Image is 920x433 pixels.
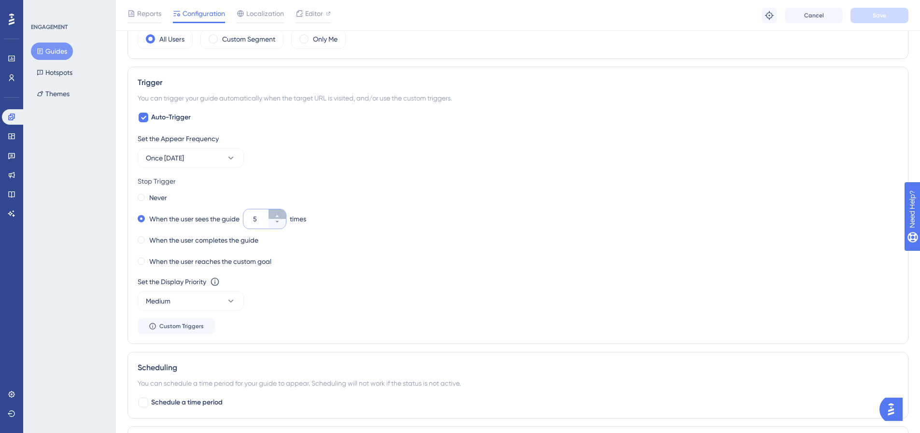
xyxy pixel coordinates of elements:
div: Set the Appear Frequency [138,133,898,144]
button: Save [850,8,908,23]
label: Only Me [313,33,338,45]
label: When the user completes the guide [149,234,258,246]
button: Guides [31,43,73,60]
div: Stop Trigger [138,175,898,187]
span: Once [DATE] [146,152,184,164]
label: Never [149,192,167,203]
label: When the user reaches the custom goal [149,256,271,267]
div: times [290,213,306,225]
span: Custom Triggers [159,322,204,330]
div: Scheduling [138,362,898,374]
span: Localization [246,8,284,19]
div: Set the Display Priority [138,276,206,288]
button: Themes [31,85,75,102]
span: Editor [305,8,323,19]
div: Trigger [138,77,898,88]
label: All Users [159,33,184,45]
span: Cancel [804,12,824,19]
button: Cancel [785,8,843,23]
span: Reports [137,8,161,19]
label: When the user sees the guide [149,213,240,225]
div: You can trigger your guide automatically when the target URL is visited, and/or use the custom tr... [138,92,898,104]
button: Medium [138,291,244,311]
button: Once [DATE] [138,148,244,168]
div: You can schedule a time period for your guide to appear. Scheduling will not work if the status i... [138,377,898,389]
span: Need Help? [23,2,60,14]
span: Configuration [183,8,225,19]
div: ENGAGEMENT [31,23,68,31]
span: Schedule a time period [151,397,223,408]
span: Save [873,12,886,19]
button: Hotspots [31,64,78,81]
iframe: UserGuiding AI Assistant Launcher [879,395,908,424]
label: Custom Segment [222,33,275,45]
span: Medium [146,295,170,307]
span: Auto-Trigger [151,112,191,123]
button: Custom Triggers [138,318,215,334]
